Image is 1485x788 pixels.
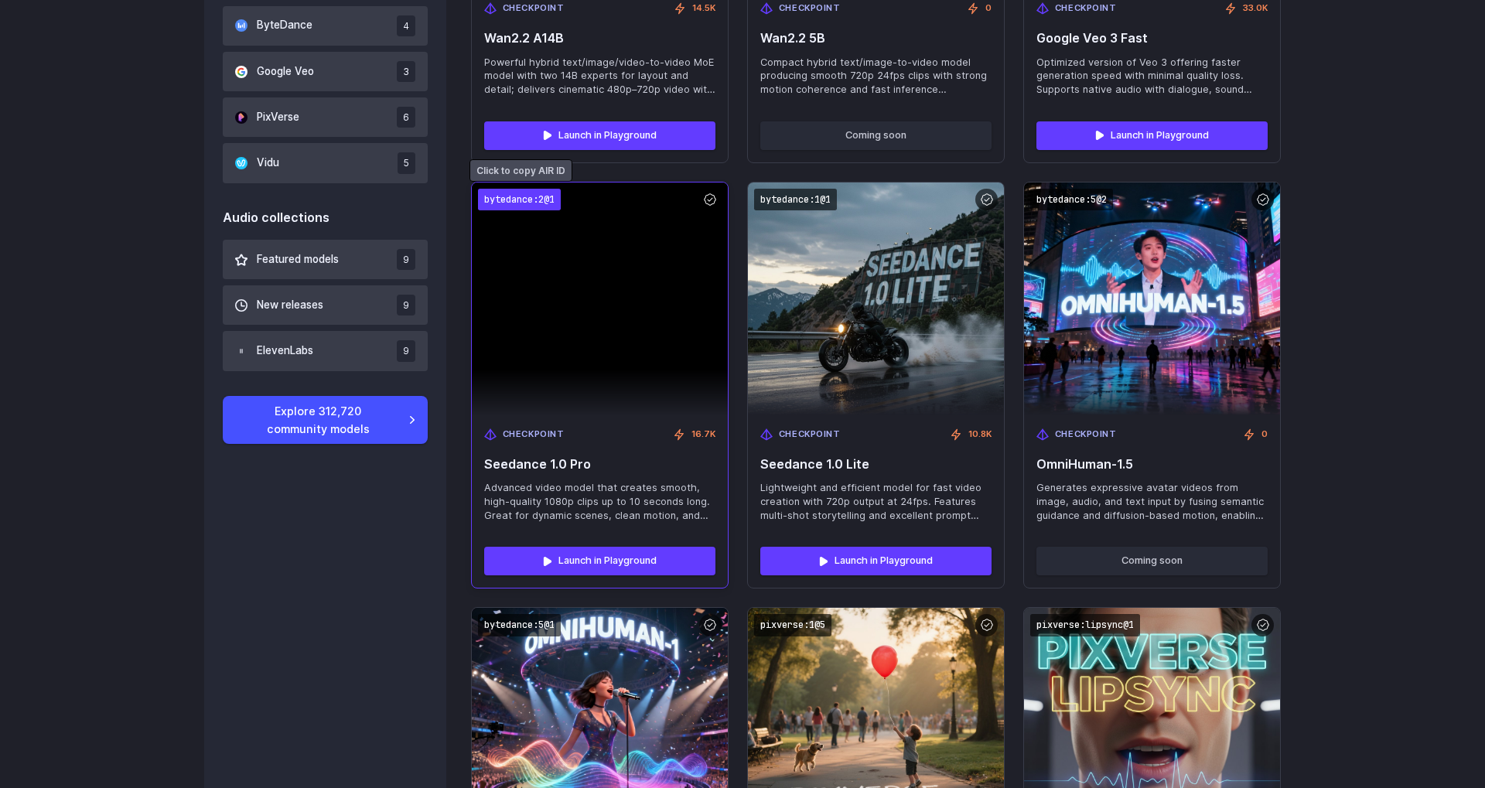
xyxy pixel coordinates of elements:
span: 0 [985,2,992,15]
span: Checkpoint [779,428,841,442]
span: ElevenLabs [257,343,313,360]
code: bytedance:5@2 [1030,189,1113,211]
span: 5 [398,152,415,173]
span: Wan2.2 5B [760,31,992,46]
button: PixVerse 6 [223,97,428,137]
span: Checkpoint [779,2,841,15]
span: Checkpoint [1055,2,1117,15]
button: Google Veo 3 [223,52,428,91]
span: Checkpoint [503,428,565,442]
span: Compact hybrid text/image-to-video model producing smooth 720p 24fps clips with strong motion coh... [760,56,992,97]
span: 10.8K [968,428,992,442]
span: Checkpoint [503,2,565,15]
span: Lightweight and efficient model for fast video creation with 720p output at 24fps. Features multi... [760,481,992,523]
code: pixverse:lipsync@1 [1030,614,1140,636]
code: pixverse:1@5 [754,614,831,636]
span: OmniHuman-1.5 [1036,457,1268,472]
button: Coming soon [1036,547,1268,575]
span: Featured models [257,251,339,268]
span: 33.0K [1243,2,1268,15]
span: Powerful hybrid text/image/video-to-video MoE model with two 14B experts for layout and detail; d... [484,56,715,97]
span: Seedance 1.0 Pro [484,457,715,472]
a: Launch in Playground [484,547,715,575]
span: Google Veo 3 Fast [1036,31,1268,46]
button: Vidu 5 [223,143,428,183]
span: Google Veo [257,63,314,80]
span: 9 [397,295,415,316]
div: Audio collections [223,208,428,228]
img: Seedance 1.0 Lite [748,183,1004,415]
button: Featured models 9 [223,240,428,279]
span: New releases [257,297,323,314]
span: 3 [397,61,415,82]
code: bytedance:2@1 [478,189,561,211]
span: Advanced video model that creates smooth, high-quality 1080p clips up to 10 seconds long. Great f... [484,481,715,523]
span: ByteDance [257,17,312,34]
a: Explore 312,720 community models [223,396,428,444]
button: ElevenLabs 9 [223,331,428,370]
code: bytedance:5@1 [478,614,561,636]
span: 0 [1261,428,1268,442]
span: 14.5K [692,2,715,15]
a: Launch in Playground [1036,121,1268,149]
code: bytedance:1@1 [754,189,837,211]
img: OmniHuman-1.5 [1024,183,1280,415]
span: Generates expressive avatar videos from image, audio, and text input by fusing semantic guidance ... [1036,481,1268,523]
span: Seedance 1.0 Lite [760,457,992,472]
span: Checkpoint [1055,428,1117,442]
button: ByteDance 4 [223,6,428,46]
a: Launch in Playground [760,547,992,575]
span: Optimized version of Veo 3 offering faster generation speed with minimal quality loss. Supports n... [1036,56,1268,97]
span: Vidu [257,155,279,172]
span: Wan2.2 A14B [484,31,715,46]
span: 6 [397,107,415,128]
span: 4 [397,15,415,36]
span: 16.7K [691,428,715,442]
span: 9 [397,249,415,270]
span: 9 [397,340,415,361]
span: PixVerse [257,109,299,126]
button: Coming soon [760,121,992,149]
button: New releases 9 [223,285,428,325]
a: Launch in Playground [484,121,715,149]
